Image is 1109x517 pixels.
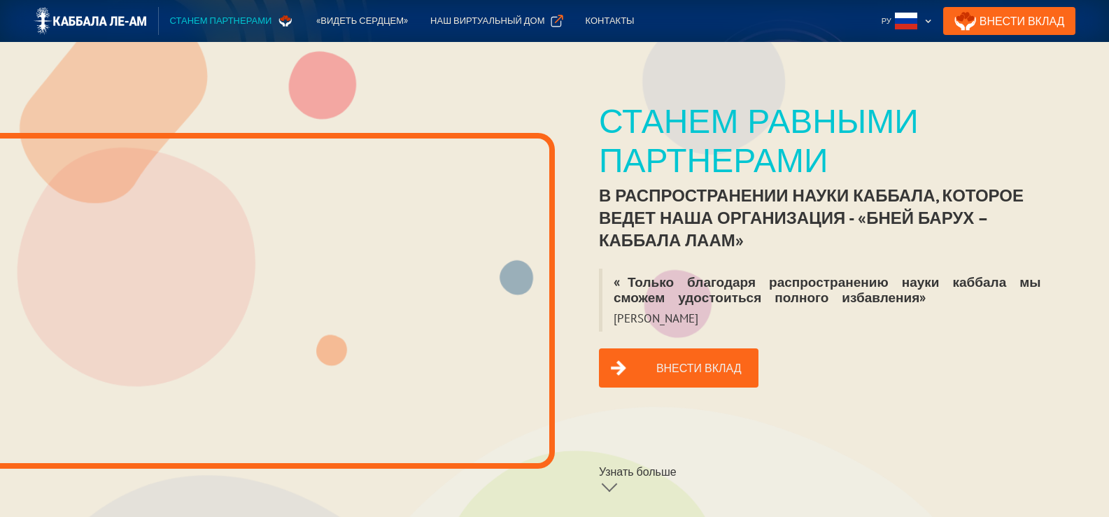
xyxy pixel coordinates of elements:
a: «Видеть сердцем» [305,7,419,35]
a: Наш виртуальный дом [419,7,574,35]
a: Станем партнерами [159,7,306,35]
div: Станем равными партнерами [599,101,1065,179]
a: Узнать больше [599,463,758,500]
blockquote: [PERSON_NAME] [599,311,709,332]
div: Наш виртуальный дом [430,14,544,28]
div: Ру [876,7,938,35]
div: Контакты [586,14,635,28]
div: «Видеть сердцем» [316,14,408,28]
div: в распространении науки каббала, которое ведет наша организация - «Бней Барух – Каббала лаАм» [599,185,1065,252]
div: Узнать больше [599,465,677,479]
div: Станем партнерами [170,14,272,28]
a: Внести Вклад [943,7,1076,35]
a: Внести вклад [599,348,758,388]
a: Контакты [574,7,646,35]
blockquote: «Только благодаря распространению науки каббала мы сможем удостоиться полного избавления» [599,269,1065,311]
div: Ру [882,14,891,28]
